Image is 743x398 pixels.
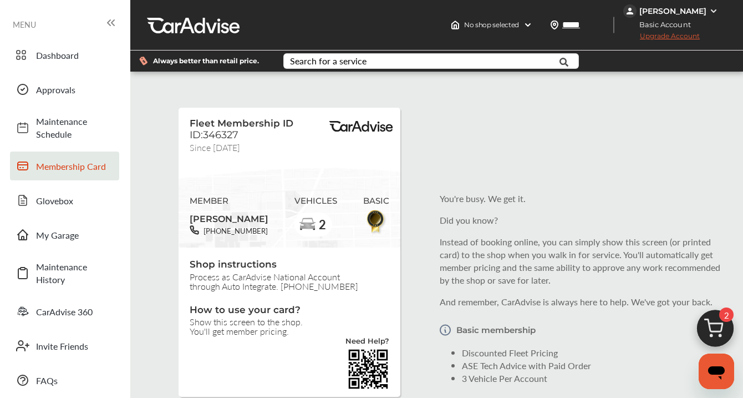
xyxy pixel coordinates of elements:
[10,152,119,180] a: Membership Card
[689,305,742,358] img: cart_icon.3d0951e8.svg
[10,220,119,249] a: My Garage
[709,7,718,16] img: WGsFRI8htEPBVLJbROoPRyZpYNWhNONpIPPETTm6eUC0GeLEiAAAAAElFTkSuQmCC
[10,366,119,395] a: FAQs
[36,305,114,318] span: CarAdvise 360
[190,225,199,235] img: phone-black.37208b07.svg
[36,229,114,241] span: My Garage
[347,348,389,390] img: validBarcode.04db607d403785ac2641.png
[36,49,114,62] span: Dashboard
[10,331,119,360] a: Invite Friends
[190,272,389,291] span: Process as CarAdvise National Account through Auto Integrate. [PHONE_NUMBER]
[440,295,729,308] p: And remember, CarAdvise is always here to help. We've got your back.
[36,83,114,96] span: Approvals
[328,121,394,132] img: BasicPremiumLogo.8d547ee0.svg
[190,317,389,326] span: Show this screen to the shop.
[190,141,240,150] span: Since [DATE]
[190,196,268,206] span: MEMBER
[36,194,114,207] span: Glovebox
[523,21,532,29] img: header-down-arrow.9dd2ce7d.svg
[363,196,389,206] span: BASIC
[190,118,293,129] span: Fleet Membership ID
[699,354,734,389] iframe: Button to launch messaging window
[464,21,519,29] span: No shop selected
[199,225,268,236] span: [PHONE_NUMBER]
[190,326,389,336] span: You'll get member pricing.
[318,218,326,231] span: 2
[639,6,706,16] div: [PERSON_NAME]
[440,317,451,343] img: Vector.a173687b.svg
[139,56,147,66] img: dollor_label_vector.a70140d1.svg
[462,372,729,385] li: 3 Vehicle Per Account
[364,209,389,235] img: BasicBadge.31956f0b.svg
[190,259,389,272] span: Shop instructions
[36,340,114,352] span: Invite Friends
[440,235,729,286] p: Instead of booking online, you can simply show this screen (or printed card) to the shop when you...
[299,216,317,234] img: car-basic.192fe7b4.svg
[719,308,734,322] span: 2
[451,21,460,29] img: header-home-logo.8d720a4f.svg
[10,297,119,326] a: CarAdvise 360
[10,255,119,291] a: Maintenance History
[10,41,119,69] a: Dashboard
[190,304,389,318] span: How to use your card?
[10,75,119,104] a: Approvals
[456,325,536,335] p: Basic membership
[550,21,559,29] img: location_vector.a44bc228.svg
[36,160,114,173] span: Membership Card
[290,57,367,66] div: Search for a service
[36,115,114,140] span: Maintenance Schedule
[462,359,729,372] li: ASE Tech Advice with Paid Order
[440,192,729,205] p: You're busy. We get it.
[623,32,700,46] span: Upgrade Account
[294,196,337,206] span: VEHICLES
[190,210,268,225] span: [PERSON_NAME]
[36,260,114,286] span: Maintenance History
[13,20,36,29] span: MENU
[153,58,259,64] span: Always better than retail price.
[613,17,614,33] img: header-divider.bc55588e.svg
[462,346,729,359] li: Discounted Fleet Pricing
[10,186,119,215] a: Glovebox
[36,374,114,387] span: FAQs
[345,338,389,348] a: Need Help?
[623,4,637,18] img: jVpblrzwTbfkPYzPPzSLxeg0AAAAASUVORK5CYII=
[440,214,729,226] p: Did you know?
[10,109,119,146] a: Maintenance Schedule
[190,129,238,141] span: ID:346327
[624,19,699,31] span: Basic Account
